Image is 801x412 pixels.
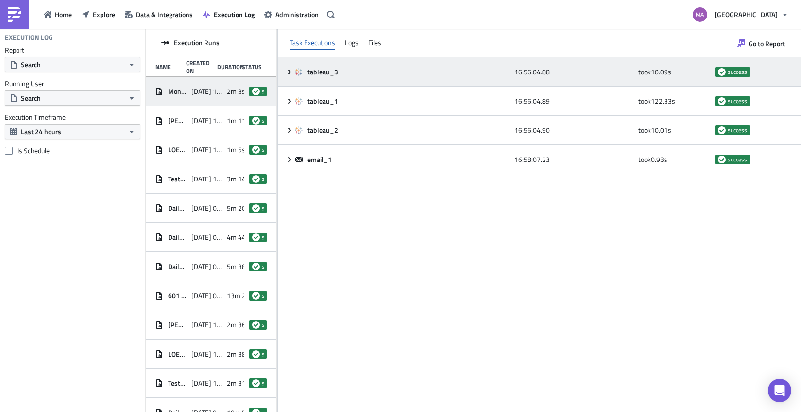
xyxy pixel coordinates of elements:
span: 2m 3s [227,87,245,96]
a: Execution Log [198,7,259,22]
span: success [252,263,260,270]
span: success [252,321,260,329]
img: PushMetrics [7,7,22,22]
span: success [262,292,264,300]
div: 16:56:04.88 [514,63,634,81]
button: Data & Integrations [120,7,198,22]
span: [DATE] 10:30 [191,321,222,329]
span: LOEWE - Concession Dashboard [168,350,187,358]
span: Last 24 hours [21,126,61,137]
span: Monthly Business Review Detail [168,87,187,96]
span: success [252,233,260,241]
span: success [728,156,747,163]
span: [DATE] 08:30 [191,233,222,242]
span: [DATE] 08:00 [191,291,222,300]
label: Execution Timeframe [5,113,140,122]
span: [PERSON_NAME] - Concession Dashboard [168,116,187,125]
span: 13m 20s [227,291,253,300]
label: Is Schedule [5,146,140,155]
button: Home [39,7,77,22]
span: Execution Log [214,9,255,19]
span: success [252,379,260,387]
span: Go to Report [749,38,785,49]
span: Test executive commentary [168,379,187,388]
span: success [252,88,260,95]
span: 3m 14s [227,175,249,183]
div: 16:58:07.23 [514,151,634,168]
span: success [252,146,260,154]
span: Data & Integrations [136,9,193,19]
span: success [262,263,264,270]
span: [PERSON_NAME] - Concession Dashboard [168,321,187,329]
span: Search [21,93,41,103]
img: Avatar [692,6,708,23]
span: [DATE] 16:56 [191,87,222,96]
span: success [718,97,726,105]
div: Task Executions [290,36,335,50]
label: Running User [5,79,140,88]
div: Name [155,63,181,71]
span: Daily Sales and Gross Margin Report [168,233,187,242]
span: success [252,292,260,300]
div: 16:56:04.90 [514,122,634,139]
span: success [252,350,260,358]
div: took 10.09 s [638,63,710,81]
button: [GEOGRAPHIC_DATA] [687,4,794,25]
label: Report [5,46,140,54]
span: [DATE] 10:30 [191,350,222,358]
span: success [718,68,726,76]
span: success [262,350,264,358]
span: email_1 [307,155,333,164]
div: Created On [186,59,212,74]
span: success [262,175,264,183]
span: success [262,146,264,154]
span: 1m 5s [227,145,245,154]
span: 5m 38s [227,262,249,271]
span: LOEWE - Concession Dashboard [168,145,187,154]
span: tableau_1 [307,97,340,106]
span: success [252,204,260,212]
div: Status [242,63,262,71]
button: Last 24 hours [5,124,140,139]
span: 2m 38s [227,350,249,358]
div: Duration [217,63,237,71]
span: [GEOGRAPHIC_DATA] [715,9,778,19]
span: Daily Sales Test [168,262,187,271]
span: Daily Sales Flash with FC [168,204,187,213]
span: success [718,156,726,163]
span: success [728,126,747,134]
span: success [262,117,264,125]
span: Administration [275,9,319,19]
div: took 10.01 s [638,122,710,139]
span: [DATE] 08:00 [191,262,222,271]
span: tableau_2 [307,126,340,135]
div: took 0.93 s [638,151,710,168]
div: Logs [345,36,358,50]
span: 5m 20s [227,204,249,213]
button: Explore [77,7,120,22]
button: Search [5,57,140,72]
span: [DATE] 10:00 [191,175,222,183]
span: Execution Runs [174,38,220,47]
span: Home [55,9,72,19]
div: Open Intercom Messenger [768,379,791,402]
span: tableau_3 [307,68,340,76]
span: success [262,88,264,95]
span: success [262,321,264,329]
span: success [728,97,747,105]
div: 16:56:04.89 [514,92,634,110]
span: success [262,233,264,241]
span: [DATE] 10:00 [191,379,222,388]
button: Search [5,90,140,106]
span: 4m 44s [227,233,249,242]
span: Test executive commentary [168,175,187,183]
h4: Execution Log [5,33,53,42]
span: success [252,117,260,125]
button: Go to Report [733,36,790,51]
button: Administration [259,7,324,22]
span: [DATE] 10:30 [191,116,222,125]
span: 2m 31s [227,379,249,388]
